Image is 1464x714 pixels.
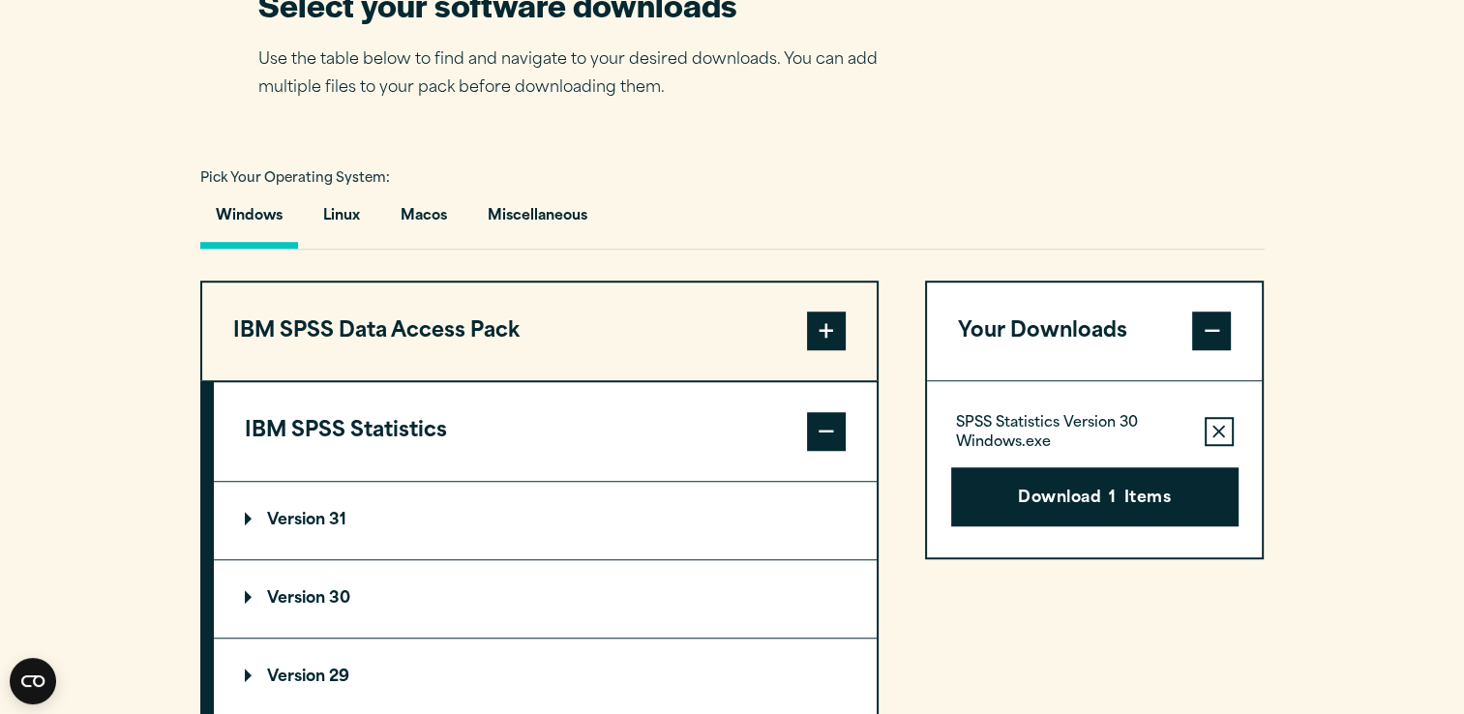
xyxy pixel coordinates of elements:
p: Version 29 [245,669,349,685]
button: Windows [200,193,298,249]
button: Open CMP widget [10,658,56,704]
div: Your Downloads [927,380,1263,557]
p: SPSS Statistics Version 30 Windows.exe [956,414,1189,453]
button: Your Downloads [927,283,1263,381]
p: Version 31 [245,513,346,528]
p: Use the table below to find and navigate to your desired downloads. You can add multiple files to... [258,46,907,103]
summary: Version 30 [214,560,877,638]
button: IBM SPSS Data Access Pack [202,283,877,381]
button: Miscellaneous [472,193,603,249]
span: Pick Your Operating System: [200,172,390,185]
summary: Version 31 [214,482,877,559]
button: IBM SPSS Statistics [214,382,877,481]
button: Linux [308,193,375,249]
button: Download1Items [951,467,1239,527]
button: Macos [385,193,463,249]
p: Version 30 [245,591,350,607]
span: 1 [1109,487,1116,512]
